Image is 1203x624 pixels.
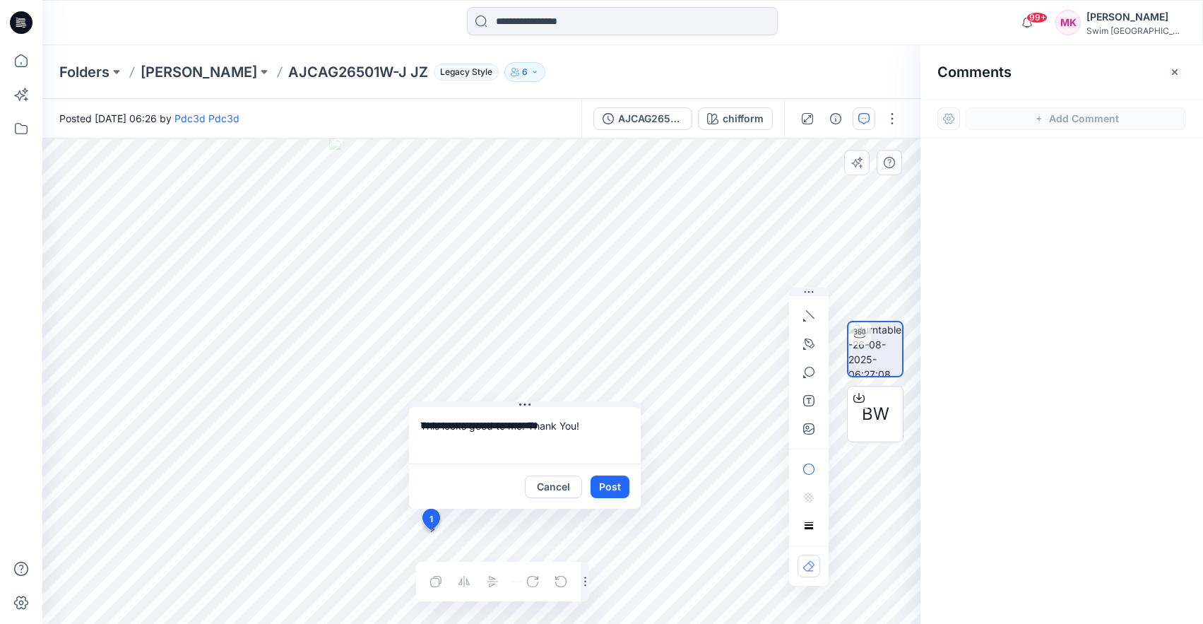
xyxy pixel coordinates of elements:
span: 99+ [1026,12,1048,23]
button: AJCAG26501W-J JZ [593,107,692,130]
button: 6 [504,62,545,82]
div: Swim [GEOGRAPHIC_DATA] [1086,25,1185,36]
p: AJCAG26501W-J JZ [288,62,428,82]
p: 6 [522,64,528,80]
div: MK [1055,10,1081,35]
div: chifform [723,111,764,126]
button: Legacy Style [428,62,499,82]
h2: Comments [937,64,1012,81]
a: [PERSON_NAME] [141,62,257,82]
button: Cancel [525,476,582,498]
button: Details [824,107,847,130]
span: BW [862,401,889,427]
img: turntable-26-08-2025-06:27:08 [848,322,902,376]
button: Add Comment [966,107,1186,130]
span: Posted [DATE] 06:26 by [59,111,239,126]
span: 1 [429,513,433,526]
button: chifform [698,107,773,130]
div: [PERSON_NAME] [1086,8,1185,25]
button: Post [591,476,629,498]
div: AJCAG26501W-J JZ [618,111,683,126]
a: Folders [59,62,109,82]
a: Pdc3d Pdc3d [174,112,239,124]
span: Legacy Style [434,64,499,81]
